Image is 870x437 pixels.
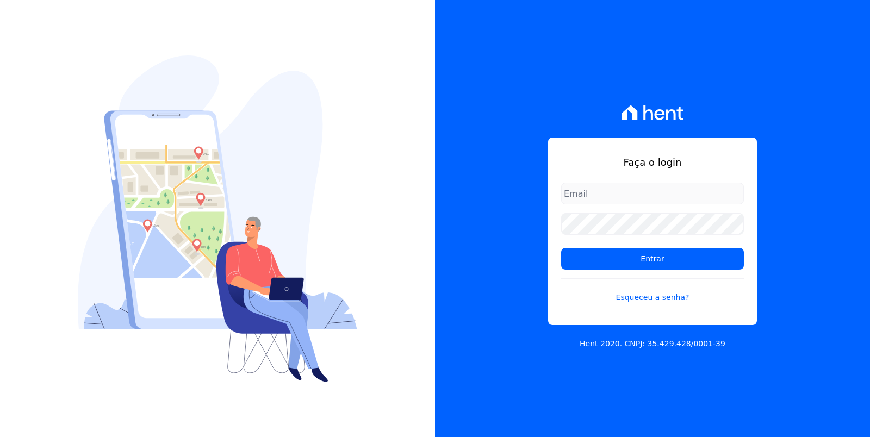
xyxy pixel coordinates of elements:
input: Email [561,183,744,204]
img: Login [78,55,357,382]
input: Entrar [561,248,744,270]
h1: Faça o login [561,155,744,170]
a: Esqueceu a senha? [561,278,744,303]
p: Hent 2020. CNPJ: 35.429.428/0001-39 [580,338,725,349]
